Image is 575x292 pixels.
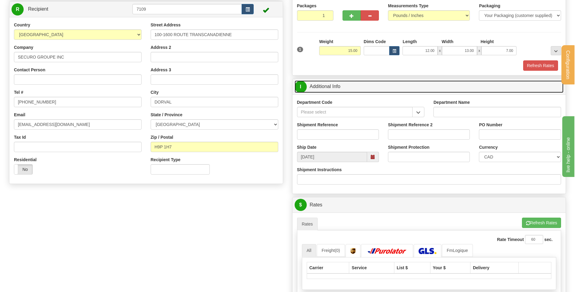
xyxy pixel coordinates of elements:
img: GLS Canada [419,248,436,254]
img: UPS [350,248,356,254]
input: Recipient Id [132,4,242,14]
label: Width [442,39,453,45]
label: Email [14,112,25,118]
input: Please select [297,107,413,117]
th: List $ [394,262,430,273]
label: Packaging [479,3,500,9]
label: Tax Id [14,134,26,140]
label: Address 2 [151,44,171,50]
label: Address 3 [151,67,171,73]
label: Recipient Type [151,157,181,163]
label: Tel # [14,89,23,95]
label: Contact Person [14,67,45,73]
label: Packages [297,3,317,9]
label: Rate Timeout [497,236,524,243]
label: sec. [544,236,553,243]
label: Shipment Instructions [297,167,342,173]
span: x [477,46,481,55]
th: Carrier [307,262,349,273]
label: Currency [479,144,497,150]
th: Delivery [470,262,519,273]
span: 1 [297,47,303,52]
label: Height [480,39,494,45]
a: IAdditional Info [295,80,564,93]
label: Department Code [297,99,333,105]
iframe: chat widget [561,115,574,177]
span: (0) [335,248,340,253]
label: Zip / Postal [151,134,173,140]
label: No [14,165,32,174]
label: PO Number [479,122,502,128]
label: Residential [14,157,37,163]
label: Weight [319,39,333,45]
div: live help - online [5,4,56,11]
span: Recipient [28,6,48,12]
label: Company [14,44,33,50]
th: Your $ [430,262,470,273]
label: Dims Code [364,39,386,45]
label: Ship Date [297,144,317,150]
a: R Recipient [12,3,119,15]
label: Shipment Protection [388,144,430,150]
a: Freight [317,244,345,257]
label: Street Address [151,22,181,28]
label: Length [403,39,417,45]
input: Enter a location [151,29,278,40]
a: $Rates [295,199,564,211]
img: Purolator [366,248,408,254]
label: Department Name [433,99,470,105]
span: R [12,3,24,15]
div: ... [551,46,561,55]
label: Country [14,22,30,28]
a: Rates [297,218,318,230]
label: Shipment Reference [297,122,338,128]
button: Refresh Rates [522,218,561,228]
span: x [438,46,442,55]
label: Shipment Reference 2 [388,122,433,128]
a: All [302,244,316,257]
th: Service [349,262,394,273]
label: State / Province [151,112,182,118]
button: Refresh Rates [523,60,558,71]
a: FmLogique [442,244,473,257]
label: City [151,89,159,95]
button: Configuration [561,45,574,84]
span: $ [295,199,307,211]
label: Measurements Type [388,3,429,9]
span: I [295,81,307,93]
